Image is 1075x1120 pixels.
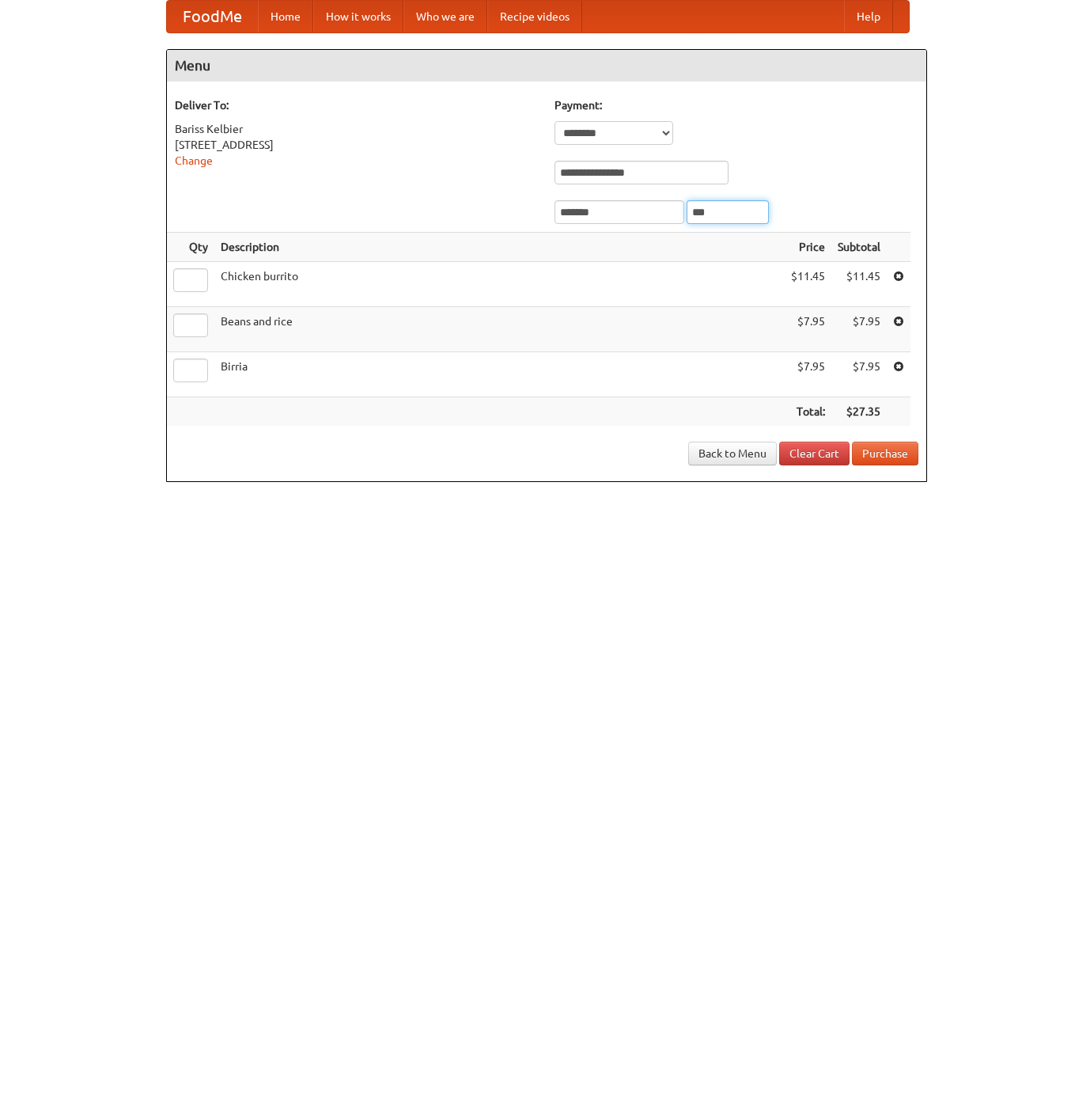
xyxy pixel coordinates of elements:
td: $7.95 [785,352,831,397]
a: Who we are [403,1,487,32]
th: Price [785,233,831,262]
a: How it works [313,1,403,32]
div: [STREET_ADDRESS] [175,137,539,153]
th: Total: [785,397,831,427]
td: Birria [214,352,785,397]
th: $27.35 [831,397,887,427]
td: $11.45 [785,262,831,307]
td: $7.95 [831,307,887,352]
a: Home [258,1,313,32]
h5: Deliver To: [175,97,539,113]
a: Back to Menu [688,442,777,465]
td: $7.95 [785,307,831,352]
th: Description [214,233,785,262]
a: Change [175,154,213,167]
h4: Menu [167,50,926,82]
a: Clear Cart [779,442,850,465]
th: Subtotal [831,233,887,262]
th: Qty [167,233,214,262]
td: $11.45 [831,262,887,307]
div: Bariss Kelbier [175,121,539,137]
a: Recipe videos [487,1,582,32]
button: Purchase [852,442,918,465]
td: Beans and rice [214,307,785,352]
td: Chicken burrito [214,262,785,307]
h5: Payment: [555,97,918,113]
a: Help [844,1,893,32]
a: FoodMe [167,1,258,32]
td: $7.95 [831,352,887,397]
